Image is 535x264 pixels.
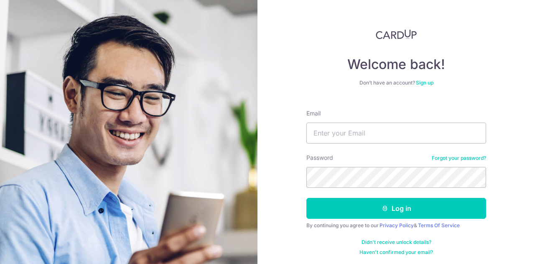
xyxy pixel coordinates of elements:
a: Terms Of Service [418,222,460,228]
div: Don’t have an account? [306,79,486,86]
a: Privacy Policy [380,222,414,228]
h4: Welcome back! [306,56,486,73]
a: Sign up [416,79,433,86]
label: Email [306,109,321,118]
a: Haven't confirmed your email? [359,249,433,256]
img: CardUp Logo [376,29,417,39]
a: Didn't receive unlock details? [362,239,431,246]
input: Enter your Email [306,123,486,144]
label: Password [306,154,333,162]
div: By continuing you agree to our & [306,222,486,229]
a: Forgot your password? [432,155,486,161]
button: Log in [306,198,486,219]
